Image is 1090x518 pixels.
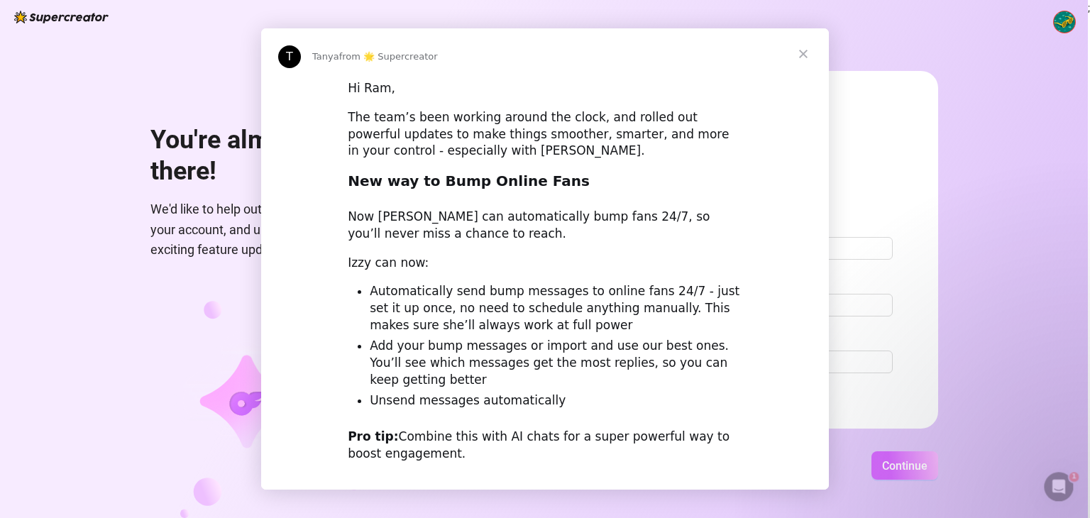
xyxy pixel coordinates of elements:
[370,338,742,389] li: Add your bump messages or import and use our best ones. You’ll see which messages get the most re...
[348,172,742,198] h2: New way to Bump Online Fans
[348,209,742,243] div: Now [PERSON_NAME] can automatically bump fans 24/7, so you’ll never miss a chance to reach.
[312,51,339,62] span: Tanya
[348,255,742,272] div: Izzy can now:
[348,80,742,97] div: Hi Ram,
[778,28,829,79] span: Close
[370,392,742,409] li: Unsend messages automatically
[370,283,742,334] li: Automatically send bump messages to online fans 24/7 - just set it up once, no need to schedule a...
[348,429,398,443] b: Pro tip:
[348,109,742,160] div: The team’s been working around the clock, and rolled out powerful updates to make things smoother...
[278,45,301,68] div: Profile image for Tanya
[348,429,742,463] div: Combine this with AI chats for a super powerful way to boost engagement.
[339,51,438,62] span: from 🌟 Supercreator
